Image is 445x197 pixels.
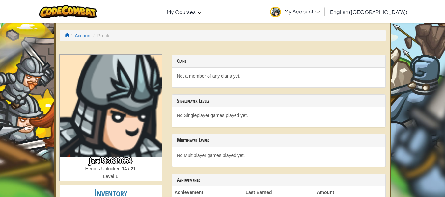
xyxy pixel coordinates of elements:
[39,5,97,18] img: CodeCombat logo
[177,112,380,119] p: No Singleplayer games played yet.
[177,177,380,183] h3: Achievements
[163,3,205,21] a: My Courses
[267,1,323,22] a: My Account
[115,174,118,179] strong: 1
[327,3,411,21] a: English ([GEOGRAPHIC_DATA])
[270,7,281,17] img: avatar
[177,98,380,104] h3: Singleplayer Levels
[177,58,380,64] h3: Clans
[85,166,122,171] span: Heroes Unlocked
[75,33,92,38] a: Account
[103,174,115,179] span: Level
[177,152,380,159] p: No Multiplayer games played yet.
[330,9,407,15] span: English ([GEOGRAPHIC_DATA])
[60,157,162,165] h3: JackL83689654
[177,137,380,143] h3: Multiplayer Levels
[167,9,196,15] span: My Courses
[122,166,136,171] strong: 14 / 21
[177,73,380,79] p: Not a member of any clans yet.
[284,8,320,15] span: My Account
[92,32,110,39] li: Profile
